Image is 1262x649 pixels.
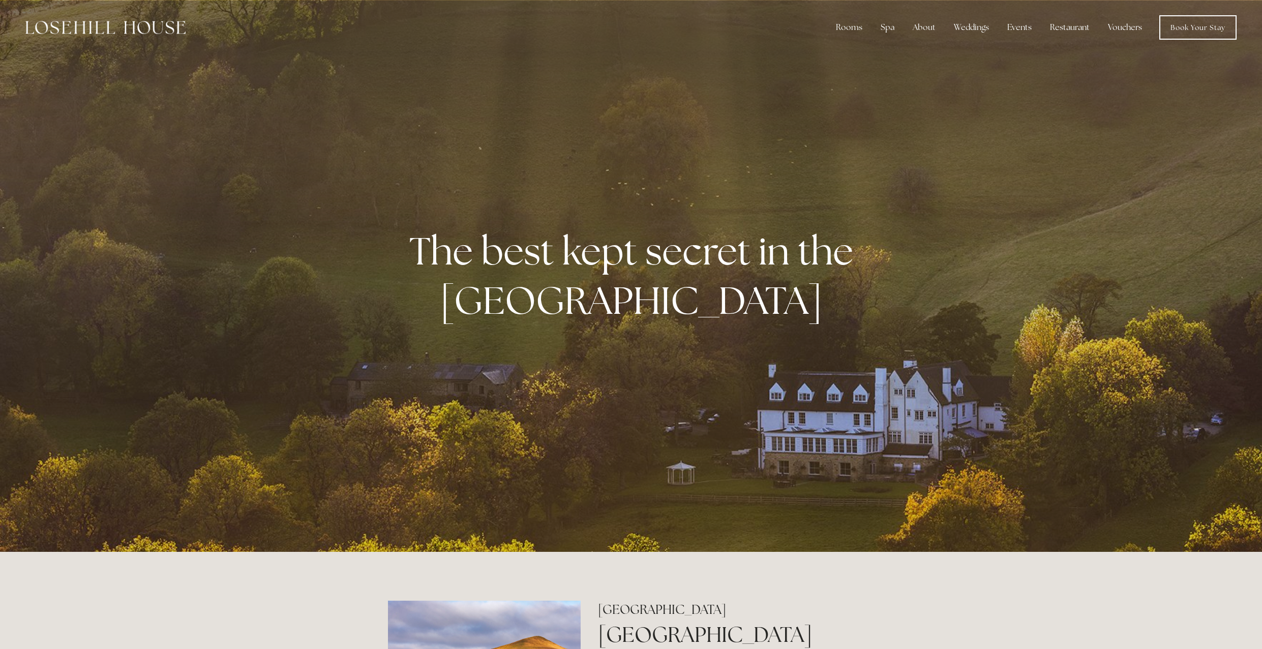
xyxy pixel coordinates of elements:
[1042,17,1098,38] div: Restaurant
[946,17,997,38] div: Weddings
[25,21,186,34] img: Losehill House
[873,17,903,38] div: Spa
[409,226,861,326] strong: The best kept secret in the [GEOGRAPHIC_DATA]
[1100,17,1150,38] a: Vouchers
[1159,15,1237,40] a: Book Your Stay
[999,17,1040,38] div: Events
[905,17,944,38] div: About
[828,17,870,38] div: Rooms
[598,601,874,618] h2: [GEOGRAPHIC_DATA]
